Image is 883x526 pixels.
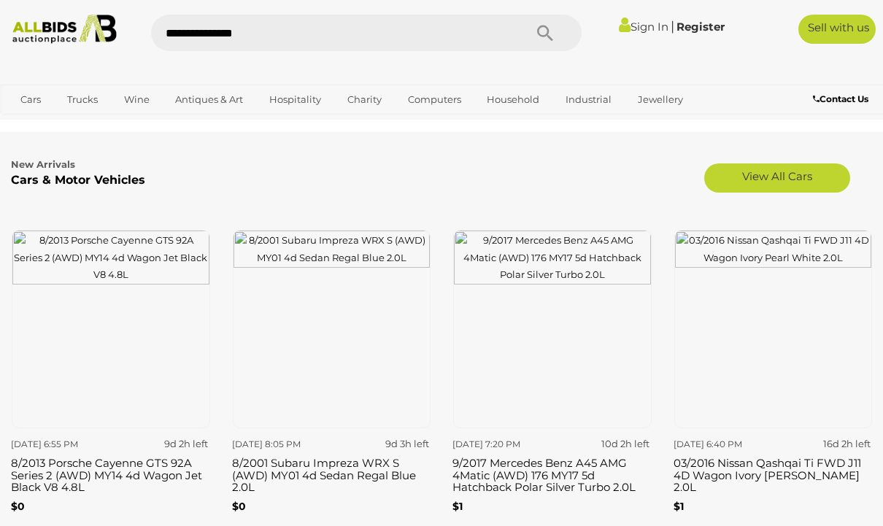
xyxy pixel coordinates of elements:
a: Sports [65,112,114,136]
b: $0 [11,500,25,513]
strong: 16d 2h left [823,438,871,449]
span: | [671,18,674,34]
b: Cars & Motor Vehicles [11,173,145,187]
img: 8/2013 Porsche Cayenne GTS 92A Series 2 (AWD) MY14 4d Wagon Jet Black V8 4.8L [12,230,210,428]
h3: 8/2001 Subaru Impreza WRX S (AWD) MY01 4d Sedan Regal Blue 2.0L [232,454,431,494]
strong: 9d 2h left [164,438,208,449]
a: Wine [115,88,159,112]
div: [DATE] 6:55 PM [11,436,107,452]
a: Cars [11,88,50,112]
h3: 8/2013 Porsche Cayenne GTS 92A Series 2 (AWD) MY14 4d Wagon Jet Black V8 4.8L [11,454,210,494]
a: Register [676,20,725,34]
div: [DATE] 8:05 PM [232,436,328,452]
div: [DATE] 6:40 PM [674,436,769,452]
div: [DATE] 7:20 PM [452,436,548,452]
b: Contact Us [813,93,868,104]
a: [GEOGRAPHIC_DATA] [121,112,244,136]
a: Office [11,112,58,136]
a: Contact Us [813,91,872,107]
b: New Arrivals [11,158,75,170]
a: Jewellery [628,88,693,112]
a: Antiques & Art [166,88,252,112]
button: Search [509,15,582,51]
img: 9/2017 Mercedes Benz A45 AMG 4Matic (AWD) 176 MY17 5d Hatchback Polar Silver Turbo 2.0L [453,230,652,428]
b: $1 [452,500,463,513]
a: Household [477,88,549,112]
a: Trucks [58,88,107,112]
b: $1 [674,500,684,513]
a: View All Cars [704,163,850,193]
strong: 10d 2h left [601,438,649,449]
a: Computers [398,88,471,112]
a: Sell with us [798,15,876,44]
a: Industrial [556,88,621,112]
img: Allbids.com.au [7,15,123,44]
a: Hospitality [260,88,331,112]
img: 03/2016 Nissan Qashqai Ti FWD J11 4D Wagon Ivory Pearl White 2.0L [674,230,873,428]
b: $0 [232,500,246,513]
a: Charity [338,88,391,112]
strong: 9d 3h left [385,438,429,449]
a: Sign In [619,20,668,34]
h3: 03/2016 Nissan Qashqai Ti FWD J11 4D Wagon Ivory [PERSON_NAME] 2.0L [674,454,873,494]
h3: 9/2017 Mercedes Benz A45 AMG 4Matic (AWD) 176 MY17 5d Hatchback Polar Silver Turbo 2.0L [452,454,652,494]
img: 8/2001 Subaru Impreza WRX S (AWD) MY01 4d Sedan Regal Blue 2.0L [233,230,431,428]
